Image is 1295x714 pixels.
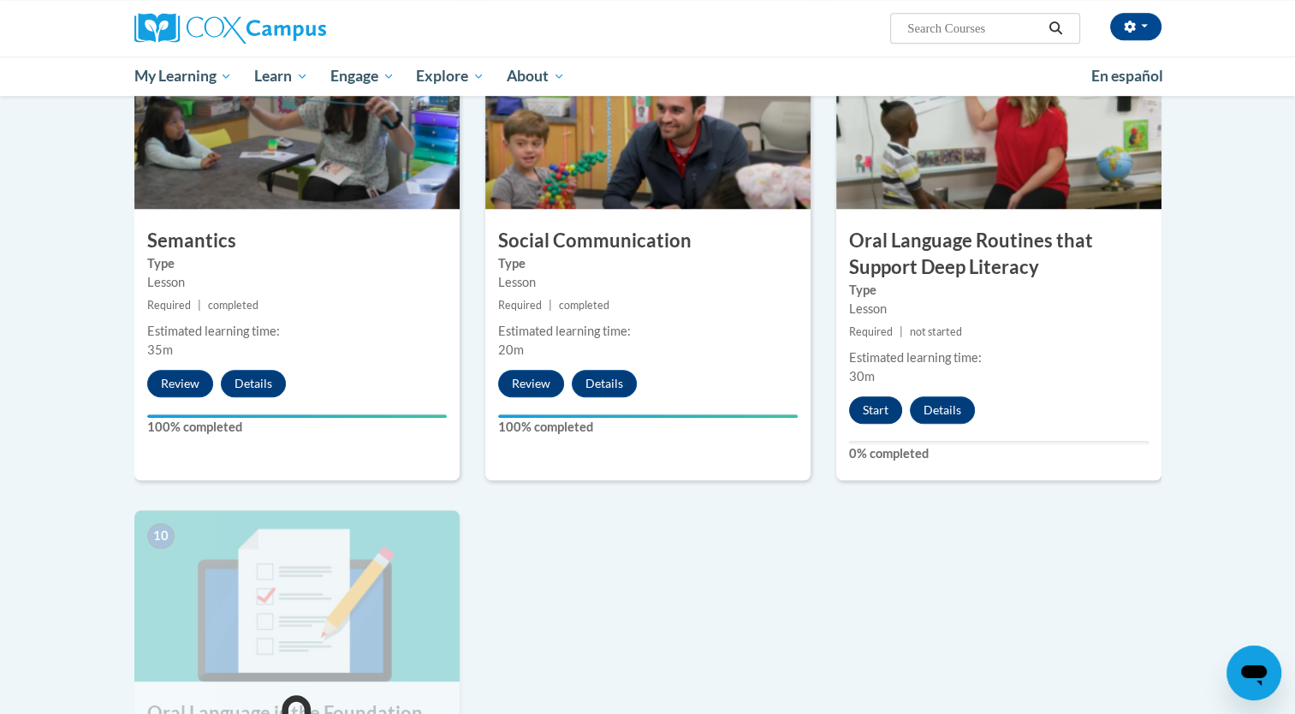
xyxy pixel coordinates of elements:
button: Review [498,370,564,397]
label: 100% completed [147,418,447,437]
button: Account Settings [1110,13,1161,40]
span: About [507,66,565,86]
span: completed [559,299,609,312]
span: Required [147,299,191,312]
span: En español [1091,67,1163,85]
span: | [549,299,552,312]
img: Course Image [485,38,811,209]
a: Engage [319,57,406,96]
a: En español [1080,58,1174,94]
span: 20m [498,342,524,357]
span: 30m [849,369,875,384]
a: About [496,57,576,96]
span: Engage [330,66,395,86]
a: My Learning [123,57,244,96]
img: Course Image [134,510,460,681]
div: Lesson [147,273,447,292]
img: Cox Campus [134,13,326,44]
label: Type [147,254,447,273]
span: Required [498,299,542,312]
span: completed [208,299,258,312]
div: Estimated learning time: [498,322,798,341]
label: Type [849,281,1149,300]
span: 10 [147,523,175,549]
h3: Social Communication [485,228,811,254]
label: 0% completed [849,444,1149,463]
h3: Semantics [134,228,460,254]
div: Estimated learning time: [849,348,1149,367]
div: Lesson [849,300,1149,318]
span: Explore [416,66,484,86]
a: Explore [405,57,496,96]
button: Details [910,396,975,424]
span: | [198,299,201,312]
button: Search [1043,18,1068,39]
img: Course Image [134,38,460,209]
span: 35m [147,342,173,357]
span: Required [849,325,893,338]
button: Details [572,370,637,397]
span: | [900,325,903,338]
button: Review [147,370,213,397]
a: Learn [243,57,319,96]
button: Details [221,370,286,397]
a: Cox Campus [134,13,460,44]
iframe: Button to launch messaging window [1227,646,1281,700]
button: Start [849,396,902,424]
div: Your progress [147,414,447,418]
div: Main menu [109,57,1187,96]
div: Your progress [498,414,798,418]
span: Learn [254,66,308,86]
span: My Learning [134,66,232,86]
label: 100% completed [498,418,798,437]
h3: Oral Language Routines that Support Deep Literacy [836,228,1161,281]
label: Type [498,254,798,273]
img: Course Image [836,38,1161,209]
span: not started [910,325,962,338]
div: Estimated learning time: [147,322,447,341]
input: Search Courses [906,18,1043,39]
div: Lesson [498,273,798,292]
